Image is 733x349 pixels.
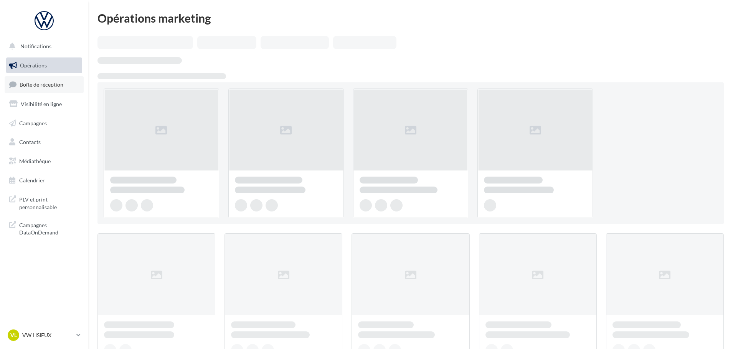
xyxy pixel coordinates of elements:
a: Campagnes DataOnDemand [5,217,84,239]
a: Boîte de réception [5,76,84,93]
span: Campagnes [19,120,47,126]
span: Campagnes DataOnDemand [19,220,79,236]
a: PLV et print personnalisable [5,191,84,214]
span: Contacts [19,139,41,145]
span: Boîte de réception [20,81,63,88]
a: VL VW LISIEUX [6,328,82,342]
p: VW LISIEUX [22,331,73,339]
a: Opérations [5,57,84,74]
span: Opérations [20,62,47,69]
a: Contacts [5,134,84,150]
span: Médiathèque [19,158,51,164]
button: Notifications [5,38,81,54]
span: VL [10,331,17,339]
a: Campagnes [5,115,84,131]
a: Médiathèque [5,153,84,169]
span: Notifications [20,43,51,49]
div: Opérations marketing [97,12,724,24]
span: Visibilité en ligne [21,101,62,107]
a: Visibilité en ligne [5,96,84,112]
span: Calendrier [19,177,45,184]
a: Calendrier [5,172,84,188]
span: PLV et print personnalisable [19,194,79,211]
